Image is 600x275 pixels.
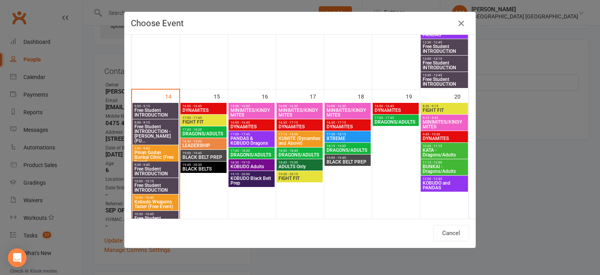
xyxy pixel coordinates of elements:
span: 17:00 - 17:45 [374,116,417,120]
span: KOBUDO Black Belt Prep [230,176,273,185]
span: 8:30 - 9:15 [422,104,466,108]
span: LEADERSHIP [182,143,225,148]
div: 16 [262,90,276,102]
span: KOBUDO Adults [230,164,273,169]
span: DRAGONS/ADULTS [326,148,369,153]
span: Kobudo Weapons Taster (Free Event) [134,200,177,209]
span: 18:30 - 19:00 [182,140,225,143]
span: Free Student INTRODUCTION [134,183,177,192]
span: 17:00 - 17:45 [230,133,273,136]
span: DRAGONS/ADULTS [230,153,273,157]
span: 16:00 - 16:45 [374,104,417,108]
span: KOBUDO and PANDAS [422,181,466,190]
span: MINIMITES/KINDYMITES [278,108,321,117]
span: 18:00 - 18:45 [278,149,321,153]
span: FIGHT FIT [278,176,321,181]
span: BLACK BELTS [182,167,225,171]
span: 19:00 - 19:45 [182,151,225,155]
button: Close [455,17,468,30]
span: Free Student INTRODUCTION [134,216,177,225]
span: 17:45 - 18:30 [182,128,225,131]
span: Free Student INTRODUCTION [134,167,177,176]
span: 15:30 - 16:00 [230,104,273,108]
span: 9:00 - 9:15 [134,104,177,108]
span: 16:00 - 16:30 [326,104,369,108]
span: 16:30 - 17:15 [278,121,321,124]
span: 18:45 - 19:30 [278,161,321,164]
span: DRAGONS/ADULTS [278,153,321,157]
span: KUMITE (Dynamites and Above) [278,136,321,146]
span: 11:15 - 12:00 [422,161,466,164]
div: Open Intercom Messenger [8,248,27,267]
div: 14 [165,90,179,102]
span: Pinan Godan Bunkai Clinic (Free Event) [134,150,177,164]
span: 9:00 - 9:45 [134,147,177,150]
span: 19:45 - 20:30 [182,163,225,167]
span: DYNAMITES [422,136,466,141]
span: BLACK BELT PREP [326,160,369,164]
div: 17 [310,90,324,102]
span: 10:30 - 10:45 [134,212,177,216]
span: BLACK BELT PREP [182,155,225,160]
span: 9:45 - 10:30 [422,133,466,136]
span: XTREME [326,136,369,141]
span: MINIMITES/KINDYMITES [230,108,273,117]
span: DYNAMITES [230,124,273,129]
span: MINIMITES/KINDYMITES [422,120,466,129]
span: FIGHT FIT [182,120,225,124]
span: Free Student INTRODUCTION [422,44,466,54]
span: 16:00 - 16:45 [230,121,273,124]
div: 19 [406,90,420,102]
span: 13:30 - 13:45 [422,74,466,77]
span: 19:15 - 20:00 [230,173,273,176]
span: DYNAMITES [278,124,321,129]
div: 15 [214,90,228,102]
span: 9:15 - 9:45 [422,116,466,120]
span: 9:00 - 9:15 [134,121,177,124]
span: DYNAMITES [182,108,225,113]
span: DYNAMITES [326,124,369,129]
span: 12:00 - 12:45 [422,177,466,181]
span: 10:30 - 11:15 [422,144,466,148]
span: Free Student INTRODUCTION [422,61,466,70]
span: Free Student INTRODUCTION - [PERSON_NAME] (FU... [134,124,177,143]
span: DRAGONS/ADULTS [182,131,225,136]
span: Free Student INTRODUCTION [422,77,466,86]
span: 9:30 - 9:45 [134,163,177,167]
span: 10:00 - 10:15 [134,180,177,183]
span: DYNAMITES [374,108,417,113]
span: 13:00 - 13:15 [422,57,466,61]
span: 16:30 - 17:15 [326,121,369,124]
div: 20 [454,90,468,102]
span: 17:15 - 18:00 [278,133,321,136]
span: FIGHT FIT [422,108,466,113]
span: KATA - Dragons/Adults [422,148,466,157]
span: 18:30 - 19:15 [230,161,273,164]
span: 12:30 - 12:45 [422,41,466,44]
span: 19:00 - 19:45 [326,156,369,160]
button: Cancel [433,225,469,241]
span: MINIMITES/KINDYMITES [326,108,369,117]
span: 17:45 - 18:30 [230,149,273,153]
span: 17:30 - 18:15 [326,133,369,136]
span: 10:00 - 10:45 [134,196,177,200]
span: 18:15 - 19:00 [326,144,369,148]
div: 18 [358,90,372,102]
span: DRAGONS/ADULTS [374,120,417,124]
span: 16:00 - 16:30 [278,104,321,108]
span: 17:00 - 17:45 [182,116,225,120]
span: 19:30 - 20:15 [278,173,321,176]
span: BUNKAI - Dragons/Adults [422,164,466,174]
span: 16:00 - 16:45 [182,104,225,108]
h4: Choose Event [131,18,469,28]
span: Free Student INTRODUCTION [134,108,177,117]
span: PANDAS & KOBUDO Dragons [230,136,273,146]
span: ADULTS Only [278,164,321,169]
